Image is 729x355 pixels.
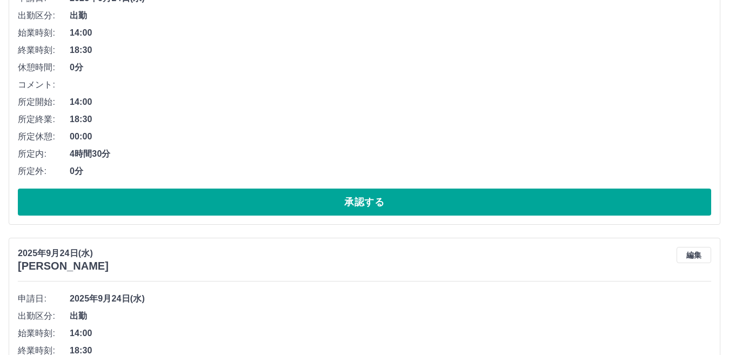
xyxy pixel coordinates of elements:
button: 承認する [18,189,711,216]
span: 14:00 [70,327,711,340]
span: 所定外: [18,165,70,178]
span: 出勤 [70,310,711,323]
span: 所定開始: [18,96,70,109]
h3: [PERSON_NAME] [18,260,109,272]
span: 14:00 [70,96,711,109]
span: 出勤 [70,9,711,22]
span: 00:00 [70,130,711,143]
span: 申請日: [18,292,70,305]
button: 編集 [677,247,711,263]
span: 終業時刻: [18,44,70,57]
span: 出勤区分: [18,9,70,22]
span: 始業時刻: [18,26,70,39]
p: 2025年9月24日(水) [18,247,109,260]
span: 0分 [70,61,711,74]
span: 18:30 [70,44,711,57]
span: 休憩時間: [18,61,70,74]
span: 14:00 [70,26,711,39]
span: 4時間30分 [70,148,711,160]
span: 所定休憩: [18,130,70,143]
span: 始業時刻: [18,327,70,340]
span: 2025年9月24日(水) [70,292,711,305]
span: 所定終業: [18,113,70,126]
span: コメント: [18,78,70,91]
span: 18:30 [70,113,711,126]
span: 所定内: [18,148,70,160]
span: 0分 [70,165,711,178]
span: 出勤区分: [18,310,70,323]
